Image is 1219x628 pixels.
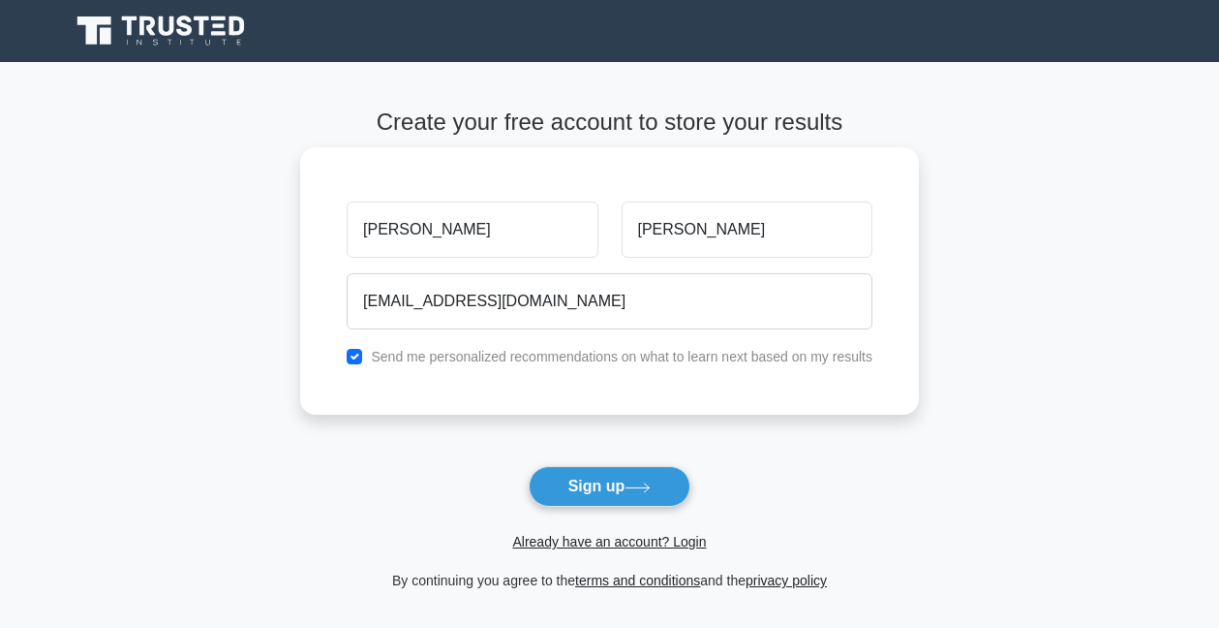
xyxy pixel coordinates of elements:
[529,466,691,507] button: Sign up
[347,273,872,330] input: Email
[347,202,597,258] input: First name
[289,569,930,592] div: By continuing you agree to the and the
[512,534,706,549] a: Already have an account? Login
[371,349,872,364] label: Send me personalized recommendations on what to learn next based on my results
[746,573,827,588] a: privacy policy
[622,202,872,258] input: Last name
[300,109,919,137] h4: Create your free account to store your results
[575,573,700,588] a: terms and conditions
